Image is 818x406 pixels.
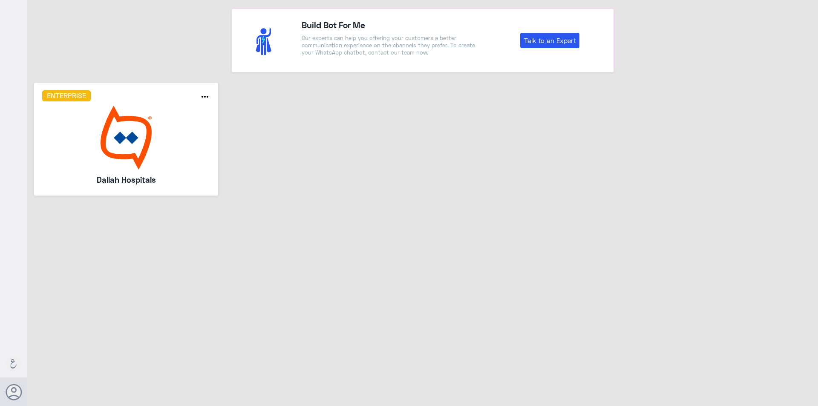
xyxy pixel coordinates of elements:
[42,106,210,170] img: bot image
[200,92,210,102] i: more_horiz
[302,18,480,31] h4: Build Bot For Me
[302,35,480,56] p: Our experts can help you offering your customers a better communication experience on the channel...
[520,33,579,48] a: Talk to an Expert
[200,92,210,104] button: more_horiz
[6,384,22,400] button: Avatar
[65,174,187,186] h5: Dallah Hospitals
[42,90,91,101] h6: Enterprise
